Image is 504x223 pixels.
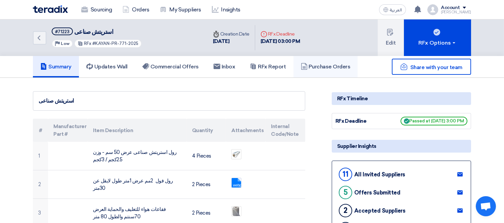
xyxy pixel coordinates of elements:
div: RFx Timeline [332,92,471,105]
td: 4 Pieces [187,142,226,170]
th: Quantity [187,119,226,142]
td: رول استريتش صناعى عرض 50 سم - وزن 2.5كجم / 3كجم [88,142,186,170]
a: __1756477494830.webp [232,178,285,218]
div: Account [441,5,460,11]
a: Inbox [206,56,243,77]
span: استريتش صناعى [74,28,113,36]
div: Accepted Suppliers [354,208,405,214]
div: Offers Submitted [354,189,400,196]
div: Creation Date [213,31,249,38]
span: العربية [390,8,402,12]
div: استريتش صناعى [39,97,300,105]
div: 5 [339,186,352,199]
span: Low [61,41,70,46]
span: Share with your team [410,64,462,70]
div: RFx Options [419,39,457,47]
h5: استريتش صناعى [52,27,142,36]
a: My Suppliers [154,2,206,17]
a: Summary [33,56,79,77]
div: All Invited Suppliers [354,171,405,178]
img: _1756477772814.jpg [232,206,241,217]
h5: Inbox [214,63,235,70]
th: Manufacturer Part # [48,119,88,142]
h5: Updates Wall [86,63,128,70]
th: Attachments [226,119,266,142]
img: profile_test.png [427,4,438,15]
div: [DATE] 03:00 PM [261,38,300,45]
a: Insights [207,2,246,17]
th: # [33,119,48,142]
h5: Summary [40,63,72,70]
span: #KAYAN-PR-771-2025 [92,41,138,46]
div: [PERSON_NAME] [441,10,471,14]
a: Orders [117,2,154,17]
span: RFx [84,41,91,46]
div: RFx Deadline [261,31,300,38]
button: RFx Options [404,19,471,56]
a: RFx Report [242,56,293,77]
div: #71223 [55,30,70,34]
span: Passed at [DATE] 3:00 PM [401,117,467,125]
button: Edit [378,19,404,56]
div: Supplier Insights [332,140,471,153]
div: Open chat [476,196,496,216]
div: RFx Deadline [335,117,386,125]
a: Purchase Orders [293,56,358,77]
th: Internal Code/Note [266,119,305,142]
a: Sourcing [76,2,117,17]
img: Teradix logo [33,5,68,13]
img: __1756477491021.jpg [232,150,241,159]
td: 1 [33,142,48,170]
th: Item Description [88,119,186,142]
div: 11 [339,168,352,181]
td: رول فول 2مم عرض 1متر طول لايقل عن 30متر [88,170,186,199]
div: 2 [339,204,352,217]
h5: Commercial Offers [142,63,199,70]
td: 2 [33,170,48,199]
h5: Purchase Orders [301,63,351,70]
h5: RFx Report [250,63,286,70]
a: Updates Wall [79,56,135,77]
button: العربية [379,4,406,15]
a: Commercial Offers [135,56,206,77]
div: [DATE] [213,38,249,45]
td: 2 Pieces [187,170,226,199]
